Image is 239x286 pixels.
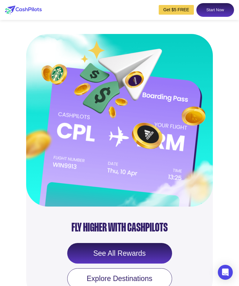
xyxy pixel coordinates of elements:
a: Get $5 FREE [159,5,194,15]
a: Start Now [196,3,234,17]
a: See All Rewards [67,243,172,264]
img: logo [5,6,42,14]
img: card-img [26,34,213,207]
div: Open Intercom Messenger [218,265,233,280]
div: Fly Higher with CashPilots [61,218,179,237]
